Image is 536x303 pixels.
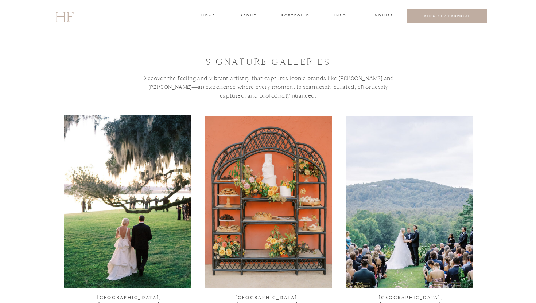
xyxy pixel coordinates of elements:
[55,5,73,27] a: HF
[240,13,256,19] a: about
[373,13,392,19] a: INQUIRE
[413,14,482,18] a: REQUEST A PROPOSAL
[136,74,401,129] h3: Discover the feeling and vibrant artistry that captures iconic brands like [PERSON_NAME] and [PER...
[281,13,309,19] a: portfolio
[334,13,347,19] a: INFO
[201,13,215,19] a: home
[205,56,331,69] h1: signature GALLEries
